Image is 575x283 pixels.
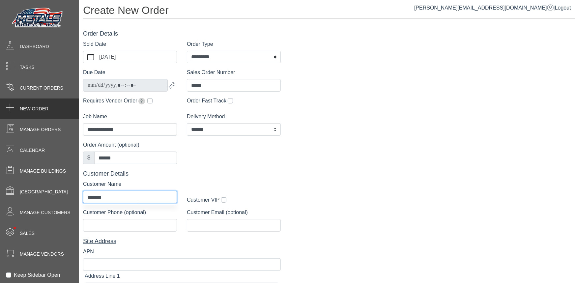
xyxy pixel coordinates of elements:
[138,98,145,104] span: Extends due date by 2 weeks for pickup orders
[20,43,49,50] span: Dashboard
[83,69,105,76] label: Due Date
[20,251,64,258] span: Manage Vendors
[20,85,63,92] span: Current Orders
[83,180,121,188] label: Customer Name
[20,168,66,175] span: Manage Buildings
[555,5,571,11] span: Logout
[20,188,68,195] span: [GEOGRAPHIC_DATA]
[187,209,248,216] label: Customer Email (optional)
[83,237,281,246] div: Site Address
[14,271,60,279] label: Keep Sidebar Open
[187,97,226,105] label: Order Fast Track
[83,141,139,149] label: Order Amount (optional)
[20,126,61,133] span: Manage Orders
[414,5,554,11] a: [PERSON_NAME][EMAIL_ADDRESS][DOMAIN_NAME]
[187,69,235,76] label: Sales Order Number
[83,51,98,63] button: calendar
[20,230,35,237] span: Sales
[83,113,107,121] label: Job Name
[20,105,48,112] span: New Order
[83,29,281,38] div: Order Details
[87,54,94,60] svg: calendar
[83,4,575,19] h1: Create New Order
[83,40,106,48] label: Sold Date
[10,6,66,30] img: Metals Direct Inc Logo
[83,248,94,256] label: APN
[83,97,146,105] label: Requires Vendor Order
[83,152,95,164] div: $
[187,40,213,48] label: Order Type
[83,209,146,216] label: Customer Phone (optional)
[6,217,23,239] span: •
[85,272,120,280] label: Address Line 1
[414,4,571,12] div: |
[20,64,35,71] span: Tasks
[20,209,71,216] span: Manage Customers
[98,51,177,63] label: [DATE]
[83,169,281,178] div: Customer Details
[187,113,225,121] label: Delivery Method
[187,196,220,204] label: Customer VIP
[20,147,45,154] span: Calendar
